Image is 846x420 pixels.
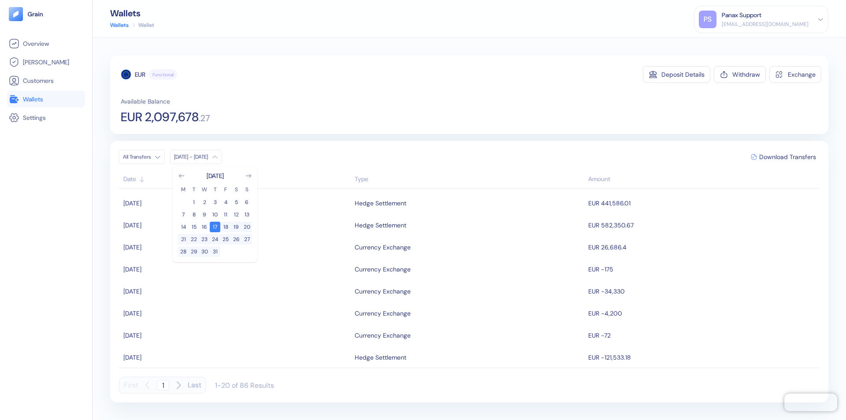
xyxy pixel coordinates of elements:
button: 11 [220,209,231,220]
button: 20 [241,222,252,232]
div: PS [699,11,716,28]
button: Exchange [769,66,821,83]
button: 7 [178,209,189,220]
td: EUR -4,200 [586,302,820,324]
span: [PERSON_NAME] [23,58,69,67]
button: 3 [210,197,220,208]
button: Last [188,377,201,394]
button: 24 [210,234,220,245]
td: EUR 441,586.01 [586,192,820,214]
button: 16 [199,222,210,232]
div: [DATE] - [DATE] [174,153,208,160]
div: [EMAIL_ADDRESS][DOMAIN_NAME] [722,20,809,28]
button: 25 [220,234,231,245]
td: [DATE] [119,192,352,214]
button: Withdraw [714,66,766,83]
a: [PERSON_NAME] [9,57,83,67]
div: Hedge Settlement [355,196,406,211]
div: Hedge Settlement [355,350,406,365]
span: Download Transfers [759,154,816,160]
td: [DATE] [119,302,352,324]
iframe: Chatra live chat [784,394,837,411]
button: 12 [231,209,241,220]
span: . 27 [199,114,210,123]
button: [DATE] - [DATE] [170,150,222,164]
div: Exchange [788,71,816,78]
button: 26 [231,234,241,245]
button: 28 [178,246,189,257]
div: 1-20 of 86 Results [215,381,274,390]
button: 21 [178,234,189,245]
div: Deposit Details [661,71,705,78]
button: 13 [241,209,252,220]
button: 8 [189,209,199,220]
div: EUR [135,70,145,79]
button: 2 [199,197,210,208]
a: Wallets [9,94,83,104]
button: 29 [189,246,199,257]
div: Currency Exchange [355,306,411,321]
img: logo-tablet-V2.svg [9,7,23,21]
div: [DATE] [207,171,224,180]
button: 15 [189,222,199,232]
button: 14 [178,222,189,232]
button: 19 [231,222,241,232]
td: EUR -34,330 [586,280,820,302]
span: Customers [23,76,54,85]
button: 31 [210,246,220,257]
div: Sort ascending [123,175,350,184]
button: 18 [220,222,231,232]
th: Saturday [231,186,241,193]
button: 30 [199,246,210,257]
button: First [124,377,138,394]
td: EUR 582,350.67 [586,214,820,236]
div: Sort descending [588,175,815,184]
th: Sunday [241,186,252,193]
button: Deposit Details [643,66,710,83]
span: Settings [23,113,46,122]
div: Hedge Settlement [355,218,406,233]
span: Overview [23,39,49,48]
button: 5 [231,197,241,208]
span: Functional [152,71,174,78]
div: Currency Exchange [355,240,411,255]
button: Go to previous month [178,172,185,179]
th: Wednesday [199,186,210,193]
img: logo [27,11,44,17]
a: Customers [9,75,83,86]
td: EUR -72 [586,324,820,346]
div: Currency Exchange [355,328,411,343]
td: EUR 26,686.4 [586,236,820,258]
td: [DATE] [119,214,352,236]
a: Overview [9,38,83,49]
button: 9 [199,209,210,220]
span: EUR 2,097,678 [121,111,199,123]
a: Settings [9,112,83,123]
th: Friday [220,186,231,193]
button: 17 [210,222,220,232]
div: Panax Support [722,11,761,20]
div: Withdraw [732,71,760,78]
th: Monday [178,186,189,193]
button: 6 [241,197,252,208]
button: 10 [210,209,220,220]
a: Wallets [110,21,129,29]
div: Wallets [110,9,154,18]
button: 22 [189,234,199,245]
td: EUR -121,533.18 [586,346,820,368]
th: Thursday [210,186,220,193]
th: Tuesday [189,186,199,193]
td: [DATE] [119,258,352,280]
button: 23 [199,234,210,245]
div: Currency Exchange [355,284,411,299]
button: 4 [220,197,231,208]
td: [DATE] [119,236,352,258]
button: 27 [241,234,252,245]
td: [DATE] [119,346,352,368]
span: Available Balance [121,97,170,106]
button: 1 [189,197,199,208]
button: Download Transfers [747,150,820,164]
span: Wallets [23,95,43,104]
